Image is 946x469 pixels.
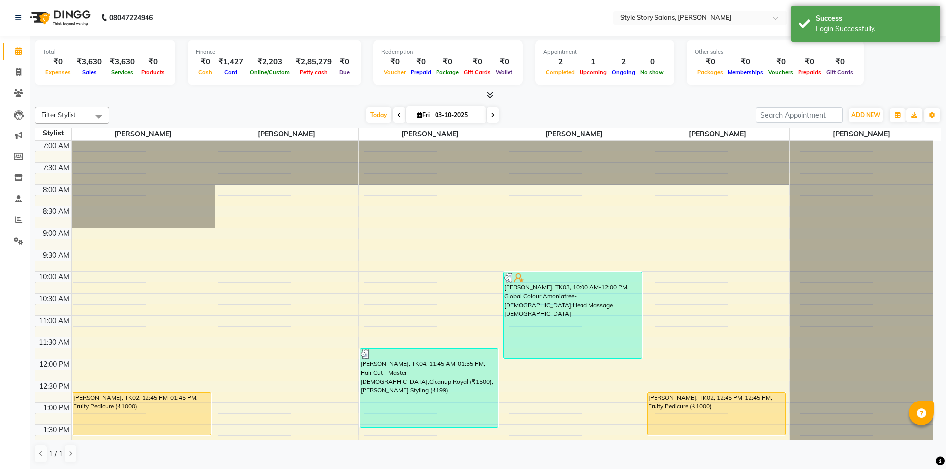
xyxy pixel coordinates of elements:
div: 2 [609,56,638,67]
div: Finance [196,48,353,56]
span: Packages [695,69,726,76]
div: ₹3,630 [106,56,139,67]
span: Gift Cards [461,69,493,76]
div: [PERSON_NAME], TK03, 10:00 AM-12:00 PM, Global Colour Amoniafree-[DEMOGRAPHIC_DATA],Head Massage ... [504,272,641,358]
input: 2025-10-03 [432,108,482,123]
div: ₹0 [336,56,353,67]
span: Voucher [381,69,408,76]
div: 8:00 AM [41,185,71,195]
div: ₹0 [766,56,796,67]
div: 12:00 PM [37,359,71,370]
div: Stylist [35,128,71,138]
span: Products [139,69,167,76]
span: Wallet [493,69,515,76]
div: Total [43,48,167,56]
div: ₹0 [408,56,434,67]
b: 08047224946 [109,4,153,32]
div: ₹3,630 [73,56,106,67]
div: [PERSON_NAME], TK04, 11:45 AM-01:35 PM, Hair Cut - Master - [DEMOGRAPHIC_DATA],Cleanup Royal (₹15... [360,349,498,427]
span: Package [434,69,461,76]
span: Prepaids [796,69,824,76]
span: Due [337,69,352,76]
div: ₹0 [726,56,766,67]
span: Sales [80,69,99,76]
span: ADD NEW [851,111,880,119]
div: Success [816,13,933,24]
div: ₹0 [461,56,493,67]
span: Fri [414,111,432,119]
div: 0 [638,56,666,67]
span: Expenses [43,69,73,76]
div: ₹0 [695,56,726,67]
span: Memberships [726,69,766,76]
button: ADD NEW [849,108,883,122]
span: [PERSON_NAME] [790,128,933,140]
span: Today [366,107,391,123]
div: ₹0 [43,56,73,67]
div: 1:00 PM [41,403,71,413]
span: 1 / 1 [49,449,63,459]
input: Search Appointment [756,107,843,123]
div: [PERSON_NAME], TK02, 12:45 PM-01:45 PM, Fruity Pedicure (₹1000) [73,393,211,435]
div: 12:30 PM [37,381,71,392]
div: ₹0 [493,56,515,67]
span: Card [222,69,240,76]
div: Login Successfully. [816,24,933,34]
span: Vouchers [766,69,796,76]
div: 7:00 AM [41,141,71,151]
div: 2 [543,56,577,67]
img: logo [25,4,93,32]
div: Redemption [381,48,515,56]
span: Cash [196,69,215,76]
span: [PERSON_NAME] [502,128,645,140]
div: [PERSON_NAME], TK02, 12:45 PM-12:45 PM, Fruity Pedicure (₹1000) [648,393,785,435]
div: 10:00 AM [37,272,71,282]
div: Other sales [695,48,856,56]
div: 1:30 PM [41,425,71,435]
span: Upcoming [577,69,609,76]
span: [PERSON_NAME] [72,128,215,140]
span: [PERSON_NAME] [646,128,789,140]
div: ₹0 [381,56,408,67]
div: ₹2,203 [247,56,292,67]
div: 8:30 AM [41,206,71,217]
span: Ongoing [609,69,638,76]
div: 11:00 AM [37,316,71,326]
div: Appointment [543,48,666,56]
div: ₹1,427 [215,56,247,67]
div: ₹0 [139,56,167,67]
span: Completed [543,69,577,76]
span: No show [638,69,666,76]
div: 7:30 AM [41,163,71,173]
div: 9:00 AM [41,228,71,239]
div: ₹0 [196,56,215,67]
div: ₹0 [796,56,824,67]
span: Online/Custom [247,69,292,76]
span: Filter Stylist [41,111,76,119]
span: [PERSON_NAME] [215,128,358,140]
div: 9:30 AM [41,250,71,261]
span: Gift Cards [824,69,856,76]
span: [PERSON_NAME] [359,128,502,140]
div: 10:30 AM [37,294,71,304]
div: 1 [577,56,609,67]
div: ₹2,85,279 [292,56,336,67]
span: Petty cash [297,69,330,76]
span: Prepaid [408,69,434,76]
span: Services [109,69,136,76]
div: ₹0 [824,56,856,67]
div: ₹0 [434,56,461,67]
div: 11:30 AM [37,337,71,348]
